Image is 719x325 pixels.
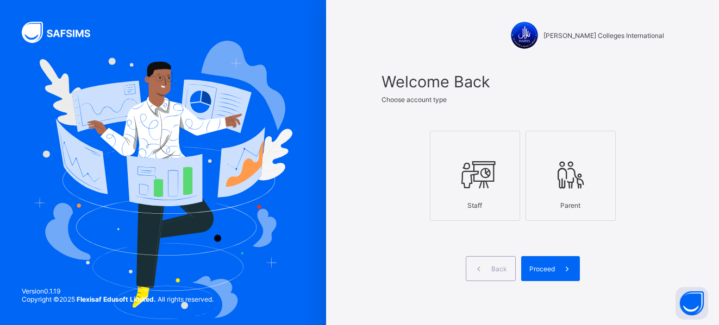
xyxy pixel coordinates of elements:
[22,295,214,303] span: Copyright © 2025 All rights reserved.
[382,72,664,91] span: Welcome Back
[34,41,292,318] img: Hero Image
[676,287,708,320] button: Open asap
[436,196,514,215] div: Staff
[529,265,555,273] span: Proceed
[491,265,507,273] span: Back
[532,196,610,215] div: Parent
[543,31,664,40] span: [PERSON_NAME] Colleges International
[22,22,103,43] img: SAFSIMS Logo
[77,295,156,303] strong: Flexisaf Edusoft Limited.
[22,287,214,295] span: Version 0.1.19
[382,95,447,104] span: Choose account type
